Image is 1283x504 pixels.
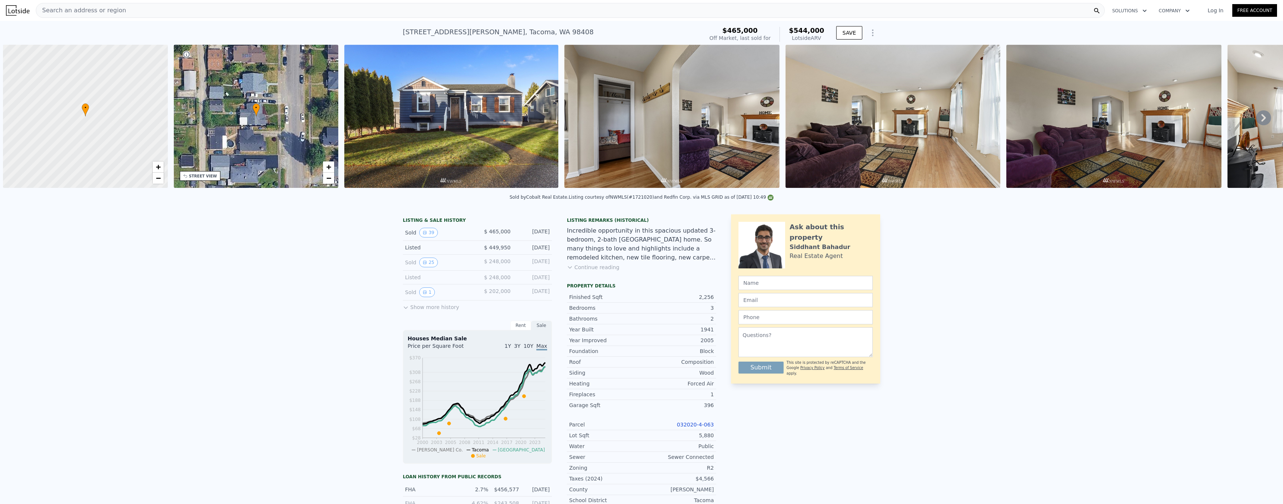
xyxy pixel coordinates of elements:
[409,355,421,360] tspan: $370
[1006,45,1221,188] img: Sale: 123011152 Parcel: 100469899
[641,315,714,322] div: 2
[790,243,850,252] div: Siddhant Bahadur
[412,435,421,441] tspan: $28
[1153,4,1196,18] button: Company
[722,26,758,34] span: $465,000
[790,252,843,261] div: Real Estate Agent
[768,195,774,201] img: NWMLS Logo
[515,440,527,445] tspan: 2020
[569,347,641,355] div: Foundation
[641,486,714,493] div: [PERSON_NAME]
[834,366,863,370] a: Terms of Service
[403,27,594,37] div: [STREET_ADDRESS][PERSON_NAME] , Tacoma , WA 98408
[403,300,459,311] button: Show more history
[641,380,714,387] div: Forced Air
[677,422,714,428] a: 032020-4-063
[498,447,545,453] span: [GEOGRAPHIC_DATA]
[569,453,641,461] div: Sewer
[785,45,1001,188] img: Sale: 123011152 Parcel: 100469899
[517,258,550,267] div: [DATE]
[569,304,641,312] div: Bedrooms
[514,343,520,349] span: 3Y
[641,442,714,450] div: Public
[569,497,641,504] div: School District
[524,343,533,349] span: 10Y
[569,486,641,493] div: County
[531,321,552,330] div: Sale
[569,326,641,333] div: Year Built
[641,464,714,472] div: R2
[800,366,825,370] a: Privacy Policy
[789,26,824,34] span: $544,000
[6,5,29,16] img: Lotside
[569,315,641,322] div: Bathrooms
[569,475,641,482] div: Taxes (2024)
[641,337,714,344] div: 2005
[641,453,714,461] div: Sewer Connected
[326,162,331,171] span: +
[484,245,511,251] span: $ 449,950
[472,447,489,453] span: Tacoma
[517,287,550,297] div: [DATE]
[505,343,511,349] span: 1Y
[408,335,547,342] div: Houses Median Sale
[641,369,714,377] div: Wood
[326,173,331,183] span: −
[569,442,641,450] div: Water
[569,195,774,200] div: Listing courtesy of NWMLS (#1721020) and Redfin Corp. via MLS GRID as of [DATE] 10:49
[567,264,619,271] button: Continue reading
[517,228,550,237] div: [DATE]
[405,486,458,493] div: FHA
[252,104,260,111] span: •
[487,440,499,445] tspan: 2014
[409,398,421,403] tspan: $188
[484,288,511,294] span: $ 202,000
[189,173,217,179] div: STREET VIEW
[153,173,164,184] a: Zoom out
[517,244,550,251] div: [DATE]
[641,326,714,333] div: 1941
[405,258,471,267] div: Sold
[156,173,160,183] span: −
[567,217,716,223] div: Listing Remarks (Historical)
[419,258,437,267] button: View historical data
[403,217,552,225] div: LISTING & SALE HISTORY
[462,486,488,493] div: 2.7%
[569,421,641,428] div: Parcel
[408,342,477,354] div: Price per Square Foot
[738,276,873,290] input: Name
[641,391,714,398] div: 1
[641,293,714,301] div: 2,256
[641,358,714,366] div: Composition
[412,426,421,431] tspan: $68
[417,447,463,453] span: [PERSON_NAME] Co.
[409,388,421,394] tspan: $228
[459,440,471,445] tspan: 2008
[431,440,442,445] tspan: 2003
[156,162,160,171] span: +
[641,432,714,439] div: 5,880
[865,25,880,40] button: Show Options
[569,401,641,409] div: Garage Sqft
[509,195,569,200] div: Sold by Cobalt Real Estate .
[473,440,484,445] tspan: 2011
[501,440,513,445] tspan: 2017
[484,274,511,280] span: $ 248,000
[569,380,641,387] div: Heating
[641,497,714,504] div: Tacoma
[641,475,714,482] div: $4,566
[405,244,471,251] div: Listed
[405,228,471,237] div: Sold
[641,347,714,355] div: Block
[641,304,714,312] div: 3
[417,440,429,445] tspan: 2000
[738,310,873,324] input: Phone
[529,440,541,445] tspan: 2023
[569,358,641,366] div: Roof
[641,401,714,409] div: 396
[82,103,89,116] div: •
[409,407,421,412] tspan: $148
[569,337,641,344] div: Year Improved
[569,391,641,398] div: Fireplaces
[1106,4,1153,18] button: Solutions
